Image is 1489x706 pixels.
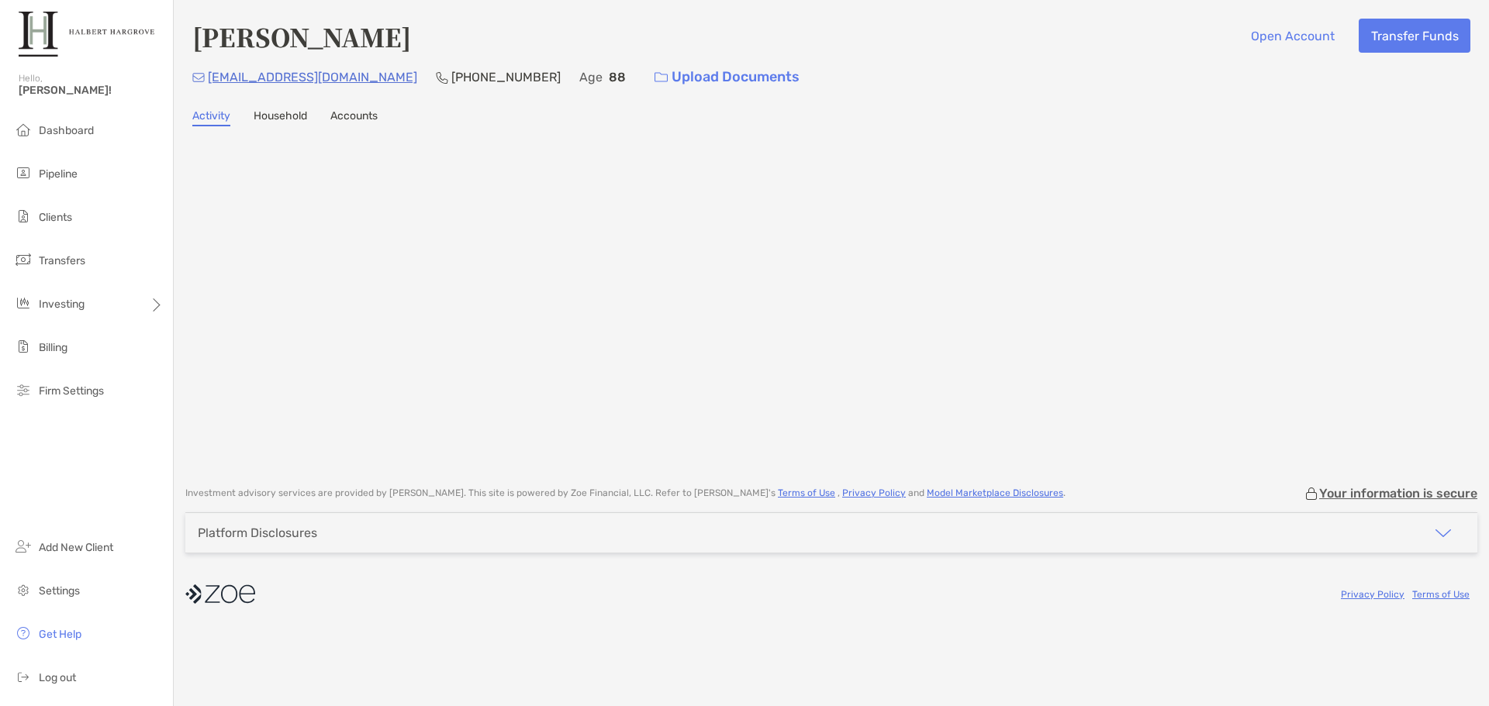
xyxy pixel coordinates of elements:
[1359,19,1470,53] button: Transfer Funds
[14,667,33,686] img: logout icon
[185,487,1066,499] p: Investment advisory services are provided by [PERSON_NAME] . This site is powered by Zoe Financia...
[19,6,154,62] img: Zoe Logo
[579,67,603,87] p: Age
[14,207,33,226] img: clients icon
[14,120,33,139] img: dashboard icon
[1319,486,1477,501] p: Your information is secure
[436,71,448,84] img: Phone Icon
[192,109,230,126] a: Activity
[14,164,33,182] img: pipeline icon
[644,60,810,94] a: Upload Documents
[842,487,906,498] a: Privacy Policy
[609,67,626,87] p: 88
[14,381,33,399] img: firm-settings icon
[192,19,411,54] h4: [PERSON_NAME]
[39,541,113,554] span: Add New Client
[39,254,85,267] span: Transfers
[1341,589,1404,600] a: Privacy Policy
[254,109,307,126] a: Household
[208,67,417,87] p: [EMAIL_ADDRESS][DOMAIN_NAME]
[1239,19,1346,53] button: Open Account
[39,584,80,598] span: Settings
[1412,589,1470,600] a: Terms of Use
[185,577,255,611] img: company logo
[1434,524,1453,542] img: icon arrow
[39,628,81,641] span: Get Help
[39,341,67,354] span: Billing
[14,337,33,356] img: billing icon
[451,67,561,87] p: [PHONE_NUMBER]
[39,671,76,684] span: Log out
[778,487,835,498] a: Terms of Use
[927,487,1063,498] a: Model Marketplace Disclosures
[198,525,317,540] div: Platform Disclosures
[14,250,33,269] img: transfers icon
[39,211,72,224] span: Clients
[192,73,205,82] img: Email Icon
[655,72,668,83] img: button icon
[330,109,378,126] a: Accounts
[39,384,104,398] span: Firm Settings
[19,84,164,97] span: [PERSON_NAME]!
[14,294,33,312] img: investing icon
[39,298,85,311] span: Investing
[14,624,33,642] img: get-help icon
[39,167,78,181] span: Pipeline
[39,124,94,137] span: Dashboard
[14,580,33,599] img: settings icon
[14,537,33,556] img: add_new_client icon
